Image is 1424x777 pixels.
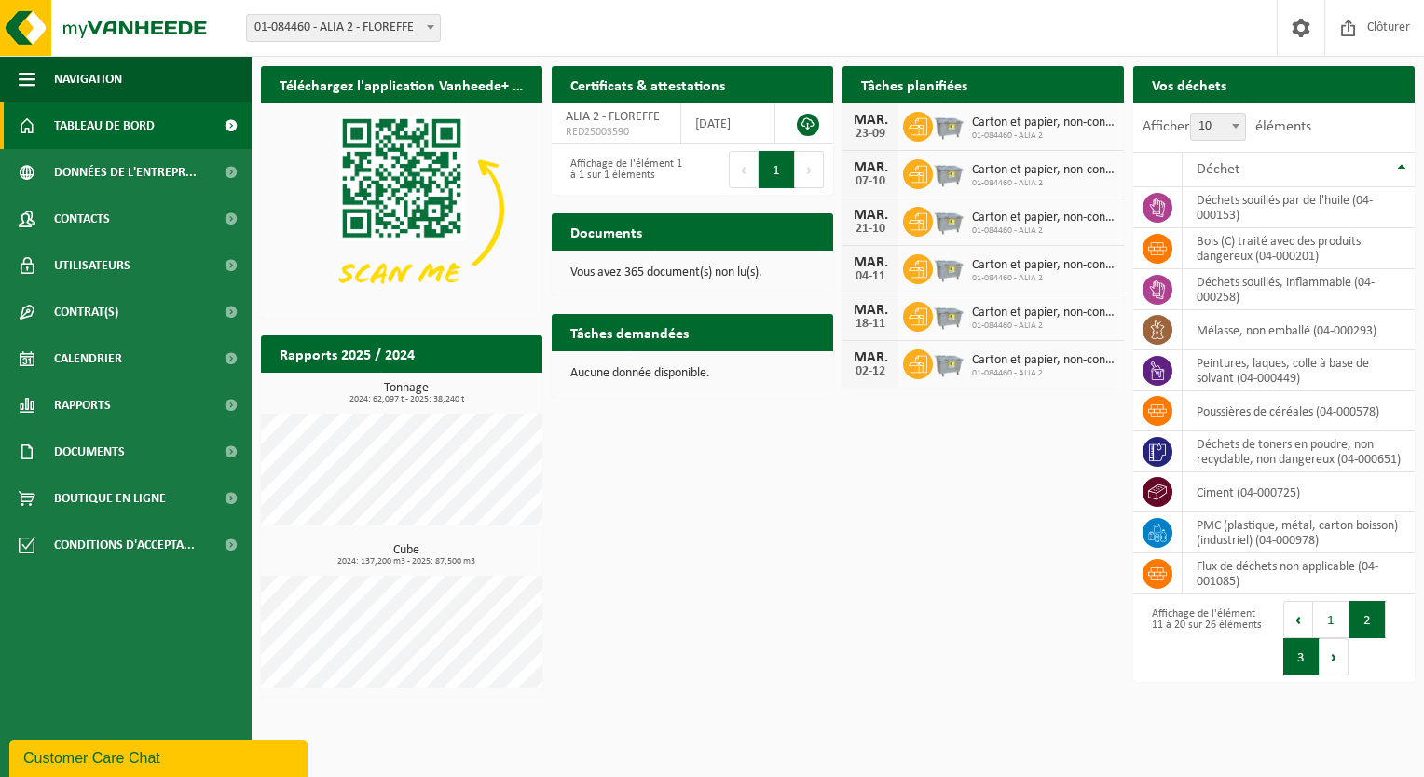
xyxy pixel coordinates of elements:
span: Calendrier [54,335,122,382]
span: Boutique en ligne [54,475,166,522]
div: MAR. [852,255,889,270]
p: Aucune donnée disponible. [570,367,815,380]
span: Carton et papier, non-conditionné (industriel) [972,163,1115,178]
h2: Documents [552,213,661,250]
iframe: chat widget [9,736,311,777]
span: 01-084460 - ALIA 2 [972,130,1115,142]
td: flux de déchets non applicable (04-001085) [1183,553,1415,594]
td: ciment (04-000725) [1183,472,1415,512]
span: Documents [54,429,125,475]
img: Download de VHEPlus App [261,103,542,315]
div: 07-10 [852,175,889,188]
button: 2 [1349,601,1386,638]
span: Carton et papier, non-conditionné (industriel) [972,306,1115,320]
button: Previous [729,151,759,188]
h2: Rapports 2025 / 2024 [261,335,433,372]
button: 1 [1313,601,1349,638]
span: Carton et papier, non-conditionné (industriel) [972,258,1115,273]
h3: Tonnage [270,382,542,404]
span: 2024: 137,200 m3 - 2025: 87,500 m3 [270,557,542,566]
button: Previous [1283,601,1313,638]
span: Navigation [54,56,122,102]
div: 23-09 [852,128,889,141]
span: Carton et papier, non-conditionné (industriel) [972,353,1115,368]
span: Contacts [54,196,110,242]
button: Next [1320,638,1349,675]
label: Afficher éléments [1143,119,1311,134]
td: mélasse, non emballé (04-000293) [1183,310,1415,350]
span: Utilisateurs [54,242,130,289]
div: 21-10 [852,223,889,236]
h2: Vos déchets [1133,66,1245,102]
div: MAR. [852,160,889,175]
a: Consulter les rapports [380,372,541,409]
img: WB-2500-GAL-GY-01 [933,157,965,188]
span: Rapports [54,382,111,429]
img: WB-2500-GAL-GY-01 [933,347,965,378]
span: 01-084460 - ALIA 2 - FLOREFFE [246,14,441,42]
button: Next [795,151,824,188]
h3: Cube [270,544,542,566]
button: 3 [1283,638,1320,675]
span: RED25003590 [566,125,666,140]
div: MAR. [852,350,889,365]
span: Conditions d'accepta... [54,522,195,568]
span: 01-084460 - ALIA 2 [972,225,1115,237]
div: Affichage de l'élément 11 à 20 sur 26 éléments [1143,599,1265,677]
img: WB-2500-GAL-GY-01 [933,204,965,236]
span: Données de l'entrepr... [54,149,197,196]
h2: Tâches demandées [552,314,707,350]
span: 01-084460 - ALIA 2 [972,368,1115,379]
span: 10 [1191,114,1245,140]
span: Carton et papier, non-conditionné (industriel) [972,211,1115,225]
span: Contrat(s) [54,289,118,335]
div: Affichage de l'élément 1 à 1 sur 1 éléments [561,149,683,190]
span: Carton et papier, non-conditionné (industriel) [972,116,1115,130]
div: MAR. [852,208,889,223]
div: 04-11 [852,270,889,283]
div: 18-11 [852,318,889,331]
td: peintures, laques, colle à base de solvant (04-000449) [1183,350,1415,391]
td: déchets souillés, inflammable (04-000258) [1183,269,1415,310]
div: 02-12 [852,365,889,378]
div: MAR. [852,113,889,128]
div: MAR. [852,303,889,318]
img: WB-2500-GAL-GY-01 [933,299,965,331]
span: 10 [1190,113,1246,141]
h2: Certificats & attestations [552,66,744,102]
span: Tableau de bord [54,102,155,149]
span: Déchet [1197,162,1239,177]
span: 01-084460 - ALIA 2 - FLOREFFE [247,15,440,41]
td: poussières de céréales (04-000578) [1183,391,1415,431]
span: 2024: 62,097 t - 2025: 38,240 t [270,395,542,404]
span: 01-084460 - ALIA 2 [972,320,1115,332]
td: bois (C) traité avec des produits dangereux (04-000201) [1183,228,1415,269]
h2: Téléchargez l'application Vanheede+ maintenant! [261,66,542,102]
img: WB-2500-GAL-GY-01 [933,252,965,283]
p: Vous avez 365 document(s) non lu(s). [570,266,815,279]
span: 01-084460 - ALIA 2 [972,273,1115,284]
td: déchets souillés par de l'huile (04-000153) [1183,187,1415,228]
td: [DATE] [681,103,775,144]
td: PMC (plastique, métal, carton boisson) (industriel) (04-000978) [1183,512,1415,553]
img: WB-2500-GAL-GY-01 [933,109,965,141]
td: déchets de toners en poudre, non recyclable, non dangereux (04-000651) [1183,431,1415,472]
button: 1 [759,151,795,188]
span: 01-084460 - ALIA 2 [972,178,1115,189]
h2: Tâches planifiées [842,66,986,102]
span: ALIA 2 - FLOREFFE [566,110,660,124]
